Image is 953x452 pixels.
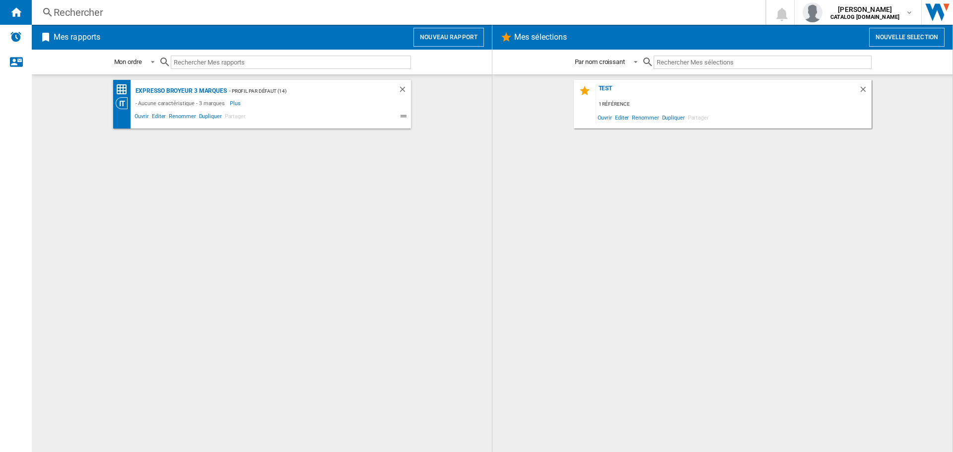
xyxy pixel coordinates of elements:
div: - Profil par défaut (14) [227,85,378,97]
span: Ouvrir [596,111,613,124]
button: Nouveau rapport [413,28,484,47]
div: Mon ordre [114,58,142,65]
span: Editer [150,112,167,124]
input: Rechercher Mes sélections [654,56,872,69]
div: Vision Catégorie [116,97,133,109]
h2: Mes sélections [512,28,569,47]
input: Rechercher Mes rapports [171,56,411,69]
span: Dupliquer [198,112,223,124]
h2: Mes rapports [52,28,102,47]
span: Editer [613,111,630,124]
span: Plus [230,97,242,109]
span: Partager [223,112,247,124]
span: Partager [686,111,710,124]
span: Renommer [167,112,197,124]
b: CATALOG [DOMAIN_NAME] [830,14,899,20]
img: profile.jpg [803,2,822,22]
div: Rechercher [54,5,740,19]
span: Ouvrir [133,112,150,124]
div: - Aucune caractéristique - 3 marques [133,97,230,109]
div: Matrice des prix [116,83,133,96]
div: Supprimer [398,85,411,97]
div: test [596,85,859,98]
div: Supprimer [859,85,872,98]
div: Par nom croissant [575,58,625,65]
span: Renommer [630,111,660,124]
div: Expresso broyeur 3 marques [133,85,227,97]
div: 1 référence [596,98,872,111]
span: Dupliquer [661,111,686,124]
img: alerts-logo.svg [10,31,22,43]
span: [PERSON_NAME] [830,4,899,14]
button: Nouvelle selection [869,28,945,47]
